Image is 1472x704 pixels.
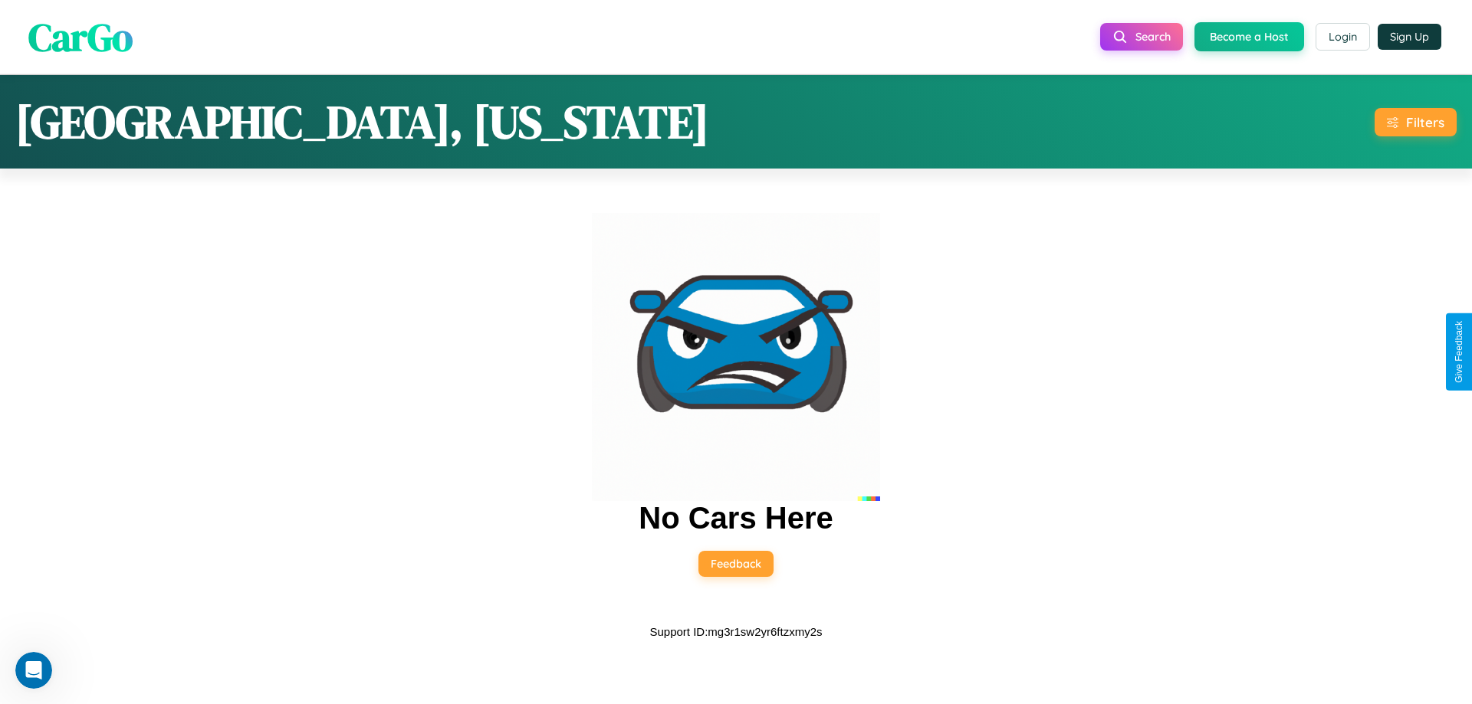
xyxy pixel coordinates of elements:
iframe: Intercom live chat [15,652,52,689]
button: Become a Host [1194,22,1304,51]
button: Sign Up [1378,24,1441,50]
p: Support ID: mg3r1sw2yr6ftzxmy2s [649,621,822,642]
span: CarGo [28,10,133,63]
div: Filters [1406,114,1444,130]
h2: No Cars Here [639,501,833,535]
button: Filters [1375,108,1457,136]
button: Login [1316,23,1370,51]
h1: [GEOGRAPHIC_DATA], [US_STATE] [15,90,709,153]
span: Search [1135,30,1171,44]
img: car [592,213,880,501]
button: Feedback [698,551,774,577]
div: Give Feedback [1454,321,1464,383]
button: Search [1100,23,1183,51]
